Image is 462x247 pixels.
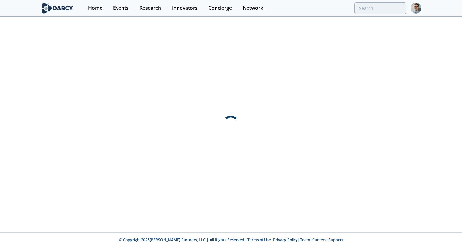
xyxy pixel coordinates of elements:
div: Innovators [172,6,198,11]
a: Team [300,237,310,242]
div: Concierge [208,6,232,11]
a: Careers [312,237,326,242]
a: Support [328,237,343,242]
img: Profile [411,3,421,14]
div: Home [88,6,102,11]
div: Events [113,6,129,11]
a: Privacy Policy [273,237,298,242]
input: Advanced Search [354,2,406,14]
p: © Copyright 2025 [PERSON_NAME] Partners, LLC | All Rights Reserved | | | | | [17,237,445,243]
div: Research [139,6,161,11]
img: logo-wide.svg [41,3,74,14]
a: Terms of Use [247,237,271,242]
div: Network [243,6,263,11]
